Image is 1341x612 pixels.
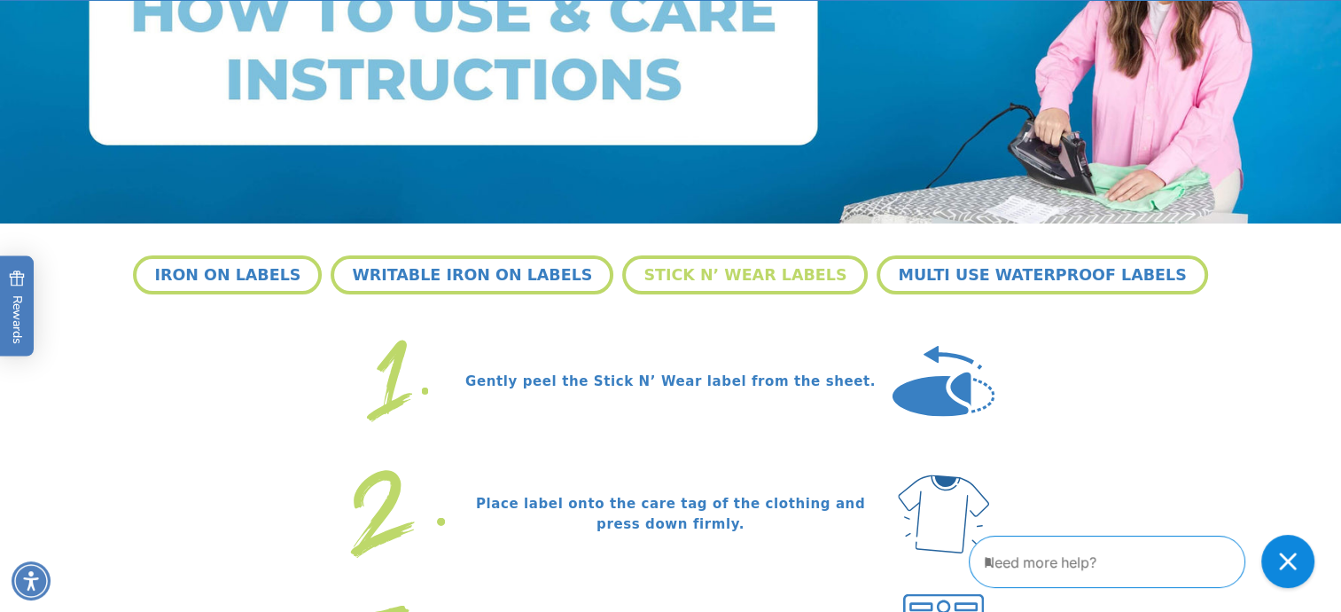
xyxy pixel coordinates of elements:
[343,454,452,574] img: Number 2
[889,321,998,441] img: Stick N' Wear label
[452,372,889,392] p: Gently peel the Stick N’ Wear label from the sheet.
[889,454,998,574] img: T-shirt clothing
[969,529,1323,594] iframe: Gorgias Floating Chat
[622,255,868,294] button: STICK N’ WEAR LABELS
[452,494,889,534] p: Place label onto the care tag of the clothing and press down firmly.
[9,271,25,344] span: Rewards
[133,255,322,294] button: IRON ON LABELS
[877,255,1207,294] button: MULTI USE WATERPROOF LABELS
[331,255,613,294] button: WRITABLE IRON ON LABELS
[12,561,51,600] div: Accessibility Menu
[343,321,452,441] img: Number 1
